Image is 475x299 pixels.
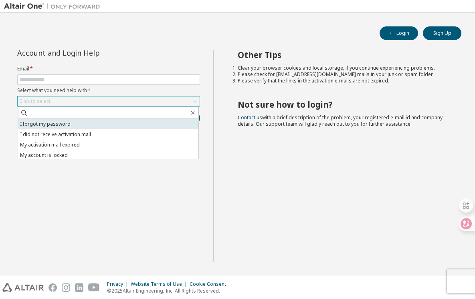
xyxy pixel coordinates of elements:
[238,99,447,110] h2: Not sure how to login?
[131,281,190,287] div: Website Terms of Use
[238,114,443,127] span: with a brief description of the problem, your registered e-mail id and company details. Our suppo...
[75,283,83,292] img: linkedin.svg
[380,26,418,40] button: Login
[190,281,231,287] div: Cookie Consent
[423,26,461,40] button: Sign Up
[4,2,104,10] img: Altair One
[88,283,100,292] img: youtube.svg
[19,98,51,104] div: Click to select
[62,283,70,292] img: instagram.svg
[17,66,200,72] label: Email
[107,281,131,287] div: Privacy
[238,50,447,60] h2: Other Tips
[18,119,198,129] li: I forgot my password
[107,287,231,294] p: © 2025 Altair Engineering, Inc. All Rights Reserved.
[238,71,447,78] li: Please check for [EMAIL_ADDRESS][DOMAIN_NAME] mails in your junk or spam folder.
[238,78,447,84] li: Please verify that the links in the activation e-mails are not expired.
[49,283,57,292] img: facebook.svg
[17,50,164,56] div: Account and Login Help
[238,65,447,71] li: Clear your browser cookies and local storage, if you continue experiencing problems.
[2,283,44,292] img: altair_logo.svg
[238,114,262,121] a: Contact us
[17,87,200,94] label: Select what you need help with
[18,96,200,106] div: Click to select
